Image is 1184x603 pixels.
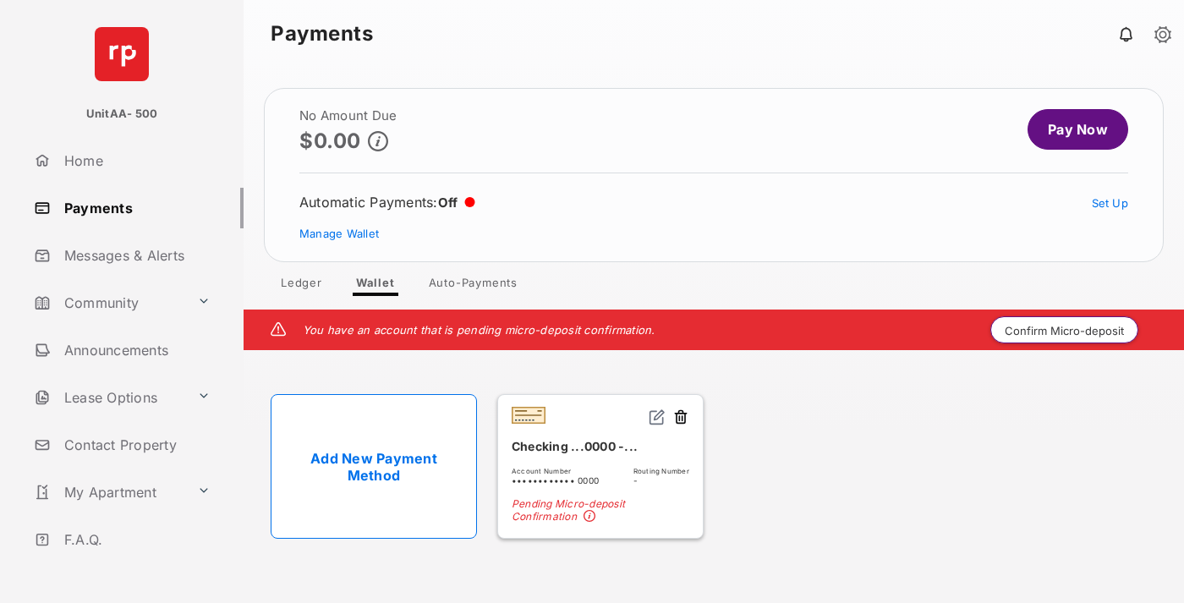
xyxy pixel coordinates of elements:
a: Set Up [1092,196,1129,210]
span: - [633,475,689,485]
span: Routing Number [633,467,689,475]
div: Automatic Payments : [299,194,475,211]
a: Payments [27,188,244,228]
a: My Apartment [27,472,190,513]
h2: No Amount Due [299,109,397,123]
p: UnitAA- 500 [86,106,158,123]
em: You have an account that is pending micro-deposit confirmation. [303,323,655,337]
a: Contact Property [27,425,244,465]
a: F.A.Q. [27,519,244,560]
a: Lease Options [27,377,190,418]
button: Confirm Micro-deposit [990,316,1138,343]
img: svg+xml;base64,PHN2ZyB2aWV3Qm94PSIwIDAgMjQgMjQiIHdpZHRoPSIxNiIgaGVpZ2h0PSIxNiIgZmlsbD0ibm9uZSIgeG... [649,408,666,425]
span: Off [438,195,458,211]
div: Checking ...0000 -... [512,432,689,460]
a: Messages & Alerts [27,235,244,276]
span: Account Number [512,467,599,475]
a: Ledger [267,276,336,296]
a: Manage Wallet [299,227,379,240]
strong: Payments [271,24,373,44]
a: Announcements [27,330,244,370]
img: svg+xml;base64,PHN2ZyB4bWxucz0iaHR0cDovL3d3dy53My5vcmcvMjAwMC9zdmciIHdpZHRoPSI2NCIgaGVpZ2h0PSI2NC... [95,27,149,81]
a: Wallet [343,276,408,296]
a: Add New Payment Method [271,394,477,539]
a: Home [27,140,244,181]
span: Pending Micro-deposit Confirmation [512,497,689,524]
a: Community [27,282,190,323]
span: •••••••••••• 0000 [512,475,599,485]
a: Auto-Payments [415,276,531,296]
p: $0.00 [299,129,361,152]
